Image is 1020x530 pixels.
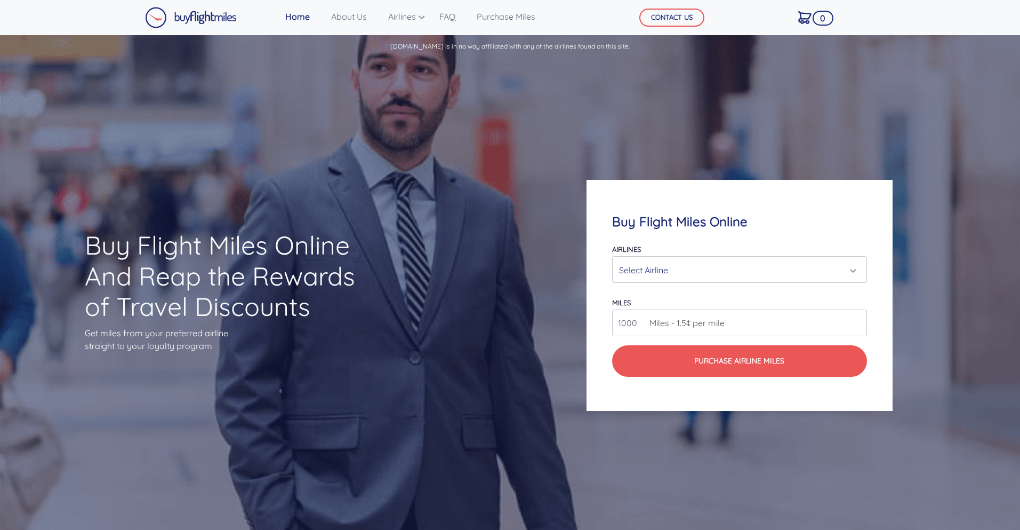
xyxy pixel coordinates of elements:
[145,7,237,28] img: Buy Flight Miles Logo
[384,6,422,27] a: Airlines
[85,230,374,322] h1: Buy Flight Miles Online And Reap the Rewards of Travel Discounts
[644,317,725,329] span: Miles - 1.5¢ per mile
[612,298,631,307] label: miles
[472,6,540,27] a: Purchase Miles
[619,260,853,280] div: Select Airline
[639,9,704,27] button: CONTACT US
[327,6,371,27] a: About Us
[612,214,866,230] h4: Buy Flight Miles Online
[281,6,314,27] a: Home
[794,6,816,28] a: 0
[85,327,374,352] p: Get miles from your preferred airline straight to your loyalty program
[612,245,641,254] label: Airlines
[612,256,866,283] button: Select Airline
[612,345,866,377] button: Purchase Airline Miles
[813,11,833,26] span: 0
[798,11,812,24] img: Cart
[435,6,460,27] a: FAQ
[145,4,237,31] a: Buy Flight Miles Logo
